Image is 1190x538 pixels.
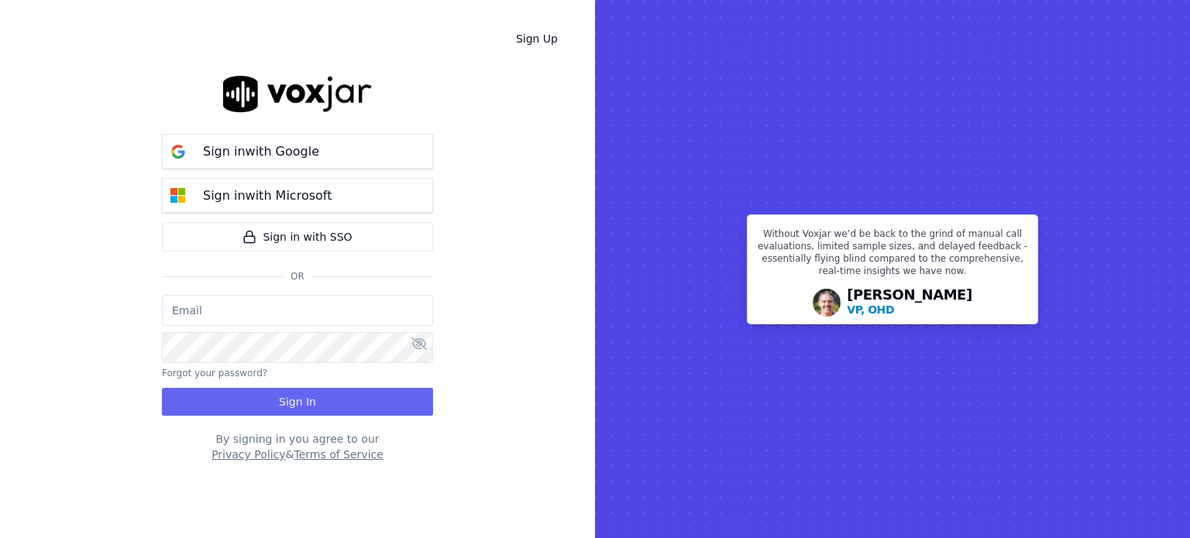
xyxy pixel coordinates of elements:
[203,187,332,205] p: Sign in with Microsoft
[163,136,194,167] img: google Sign in button
[162,134,433,169] button: Sign inwith Google
[223,76,372,112] img: logo
[294,447,383,462] button: Terms of Service
[504,25,570,53] a: Sign Up
[162,388,433,416] button: Sign In
[757,228,1028,283] p: Without Voxjar we’d be back to the grind of manual call evaluations, limited sample sizes, and de...
[162,295,433,326] input: Email
[284,270,311,283] span: Or
[203,142,319,161] p: Sign in with Google
[162,367,267,379] button: Forgot your password?
[162,431,433,462] div: By signing in you agree to our &
[847,302,894,317] p: VP, OHD
[813,289,841,317] img: Avatar
[212,447,285,462] button: Privacy Policy
[163,180,194,211] img: microsoft Sign in button
[847,288,972,317] div: [PERSON_NAME]
[162,178,433,213] button: Sign inwith Microsoft
[162,222,433,252] a: Sign in with SSO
